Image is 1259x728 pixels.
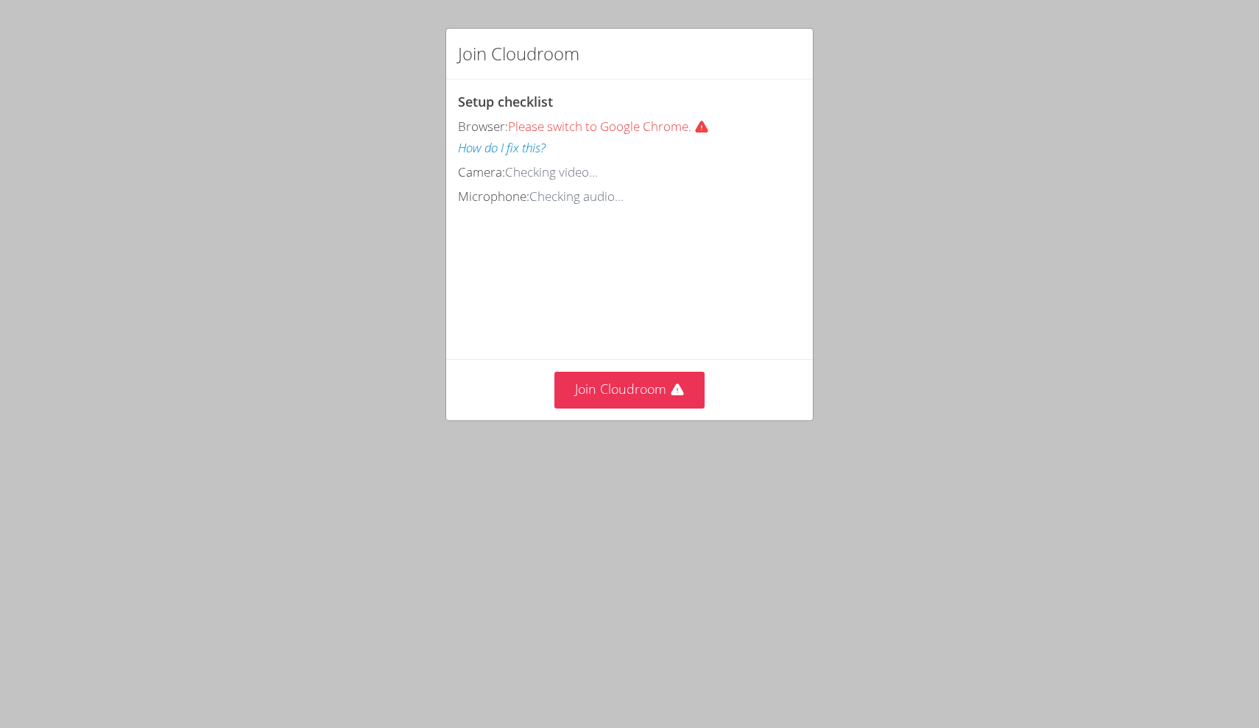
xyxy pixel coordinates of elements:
[458,40,579,67] h2: Join Cloudroom
[554,372,705,408] button: Join Cloudroom
[529,188,624,205] span: Checking audio...
[458,93,553,110] span: Setup checklist
[458,138,546,159] button: How do I fix this?
[505,163,598,180] span: Checking video...
[458,163,505,180] span: Camera:
[458,188,529,205] span: Microphone:
[508,118,721,135] span: Please switch to Google Chrome.
[458,118,508,135] span: Browser:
